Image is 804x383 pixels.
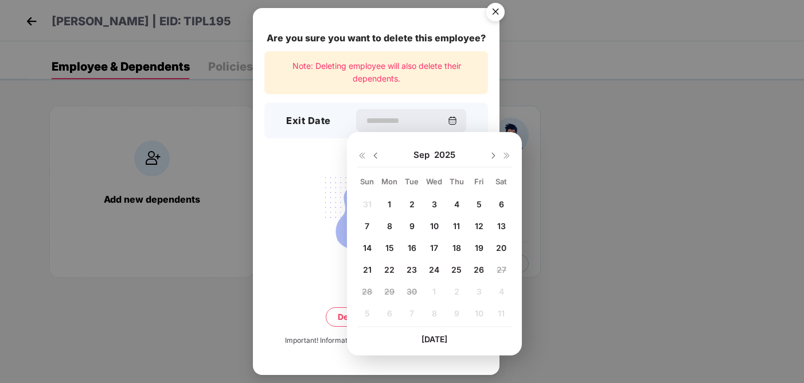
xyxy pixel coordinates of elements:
[385,243,394,253] span: 15
[430,221,439,231] span: 10
[407,265,417,274] span: 23
[453,221,460,231] span: 11
[365,221,369,231] span: 7
[363,243,372,253] span: 14
[475,221,483,231] span: 12
[429,265,439,274] span: 24
[489,151,498,160] img: svg+xml;base64,PHN2ZyBpZD0iRHJvcGRvd24tMzJ4MzIiIHhtbG5zPSJodHRwOi8vd3d3LnczLm9yZy8yMDAwL3N2ZyIgd2...
[384,265,395,274] span: 22
[421,334,447,344] span: [DATE]
[424,176,444,187] div: Wed
[357,176,377,187] div: Sun
[387,221,392,231] span: 8
[448,116,457,125] img: svg+xml;base64,PHN2ZyBpZD0iQ2FsZW5kYXItMzJ4MzIiIHhtbG5zPSJodHRwOi8vd3d3LnczLm9yZy8yMDAwL3N2ZyIgd2...
[408,243,416,253] span: 16
[497,221,506,231] span: 13
[402,176,422,187] div: Tue
[469,176,489,187] div: Fri
[409,221,415,231] span: 9
[474,265,484,274] span: 26
[475,243,483,253] span: 19
[432,199,437,209] span: 3
[264,51,488,94] div: Note: Deleting employee will also delete their dependents.
[285,335,467,346] div: Important! Information once deleted, can’t be recovered.
[409,199,415,209] span: 2
[388,199,391,209] span: 1
[454,199,459,209] span: 4
[363,265,372,274] span: 21
[371,151,380,160] img: svg+xml;base64,PHN2ZyBpZD0iRHJvcGRvd24tMzJ4MzIiIHhtbG5zPSJodHRwOi8vd3d3LnczLm9yZy8yMDAwL3N2ZyIgd2...
[430,243,438,253] span: 17
[502,151,512,160] img: svg+xml;base64,PHN2ZyB4bWxucz0iaHR0cDovL3d3dy53My5vcmcvMjAwMC9zdmciIHdpZHRoPSIxNiIgaGVpZ2h0PSIxNi...
[286,114,331,129] h3: Exit Date
[452,243,461,253] span: 18
[357,151,366,160] img: svg+xml;base64,PHN2ZyB4bWxucz0iaHR0cDovL3d3dy53My5vcmcvMjAwMC9zdmciIHdpZHRoPSIxNiIgaGVpZ2h0PSIxNi...
[499,199,504,209] span: 6
[312,171,440,260] img: svg+xml;base64,PHN2ZyB4bWxucz0iaHR0cDovL3d3dy53My5vcmcvMjAwMC9zdmciIHdpZHRoPSIyMjQiIGhlaWdodD0iMT...
[413,149,434,161] span: Sep
[434,149,455,161] span: 2025
[326,307,427,327] button: Delete permanently
[451,265,462,274] span: 25
[491,176,512,187] div: Sat
[264,31,488,45] div: Are you sure you want to delete this employee?
[447,176,467,187] div: Thu
[477,199,482,209] span: 5
[380,176,400,187] div: Mon
[496,243,506,253] span: 20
